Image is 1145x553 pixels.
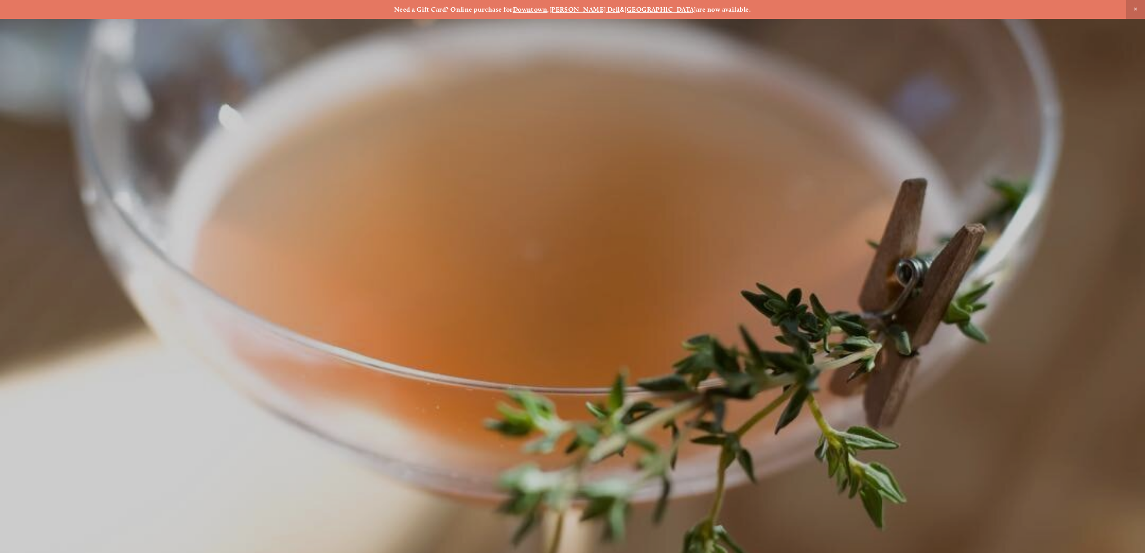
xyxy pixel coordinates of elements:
[696,5,751,13] strong: are now available.
[620,5,624,13] strong: &
[394,5,513,13] strong: Need a Gift Card? Online purchase for
[549,5,620,13] a: [PERSON_NAME] Dell
[624,5,696,13] a: [GEOGRAPHIC_DATA]
[513,5,548,13] a: Downtown
[547,5,549,13] strong: ,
